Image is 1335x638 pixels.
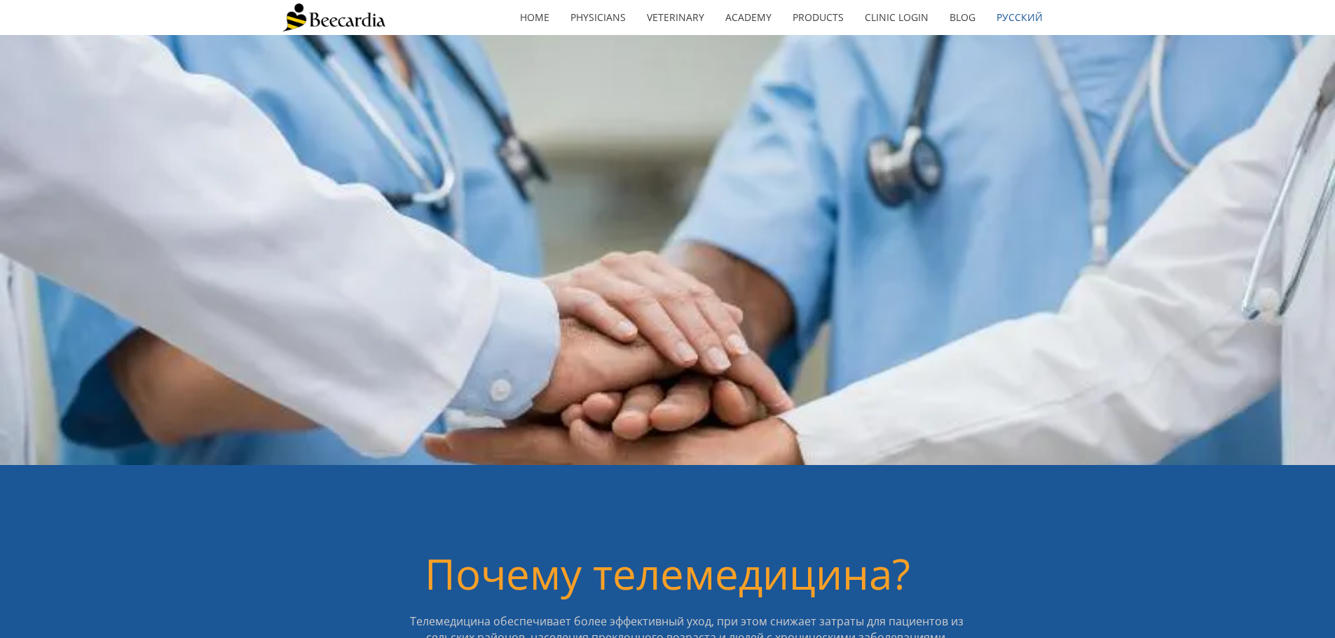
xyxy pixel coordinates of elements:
a: Products [782,1,854,34]
a: Physicians [560,1,636,34]
a: Academy [715,1,782,34]
a: Clinic Login [854,1,939,34]
span: Телемедицина обеспечивает более эффективный уход, при этом снижает затраты для пациентов из [410,613,964,629]
img: Beecardia [282,4,385,32]
a: Русский [986,1,1053,34]
a: Veterinary [636,1,715,34]
a: home [509,1,560,34]
a: Blog [939,1,986,34]
span: Почему телемедицина? [425,545,910,602]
